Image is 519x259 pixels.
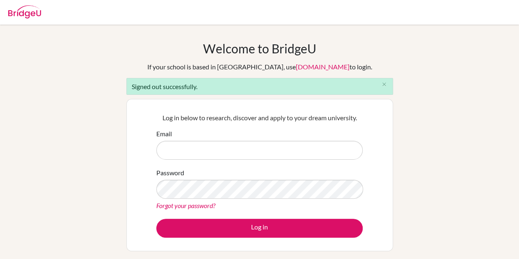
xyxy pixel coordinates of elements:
[8,5,41,18] img: Bridge-U
[126,78,393,95] div: Signed out successfully.
[156,219,363,238] button: Log in
[147,62,372,72] div: If your school is based in [GEOGRAPHIC_DATA], use to login.
[156,168,184,178] label: Password
[203,41,316,56] h1: Welcome to BridgeU
[381,81,387,87] i: close
[156,113,363,123] p: Log in below to research, discover and apply to your dream university.
[156,129,172,139] label: Email
[296,63,350,71] a: [DOMAIN_NAME]
[156,202,215,209] a: Forgot your password?
[376,78,393,91] button: Close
